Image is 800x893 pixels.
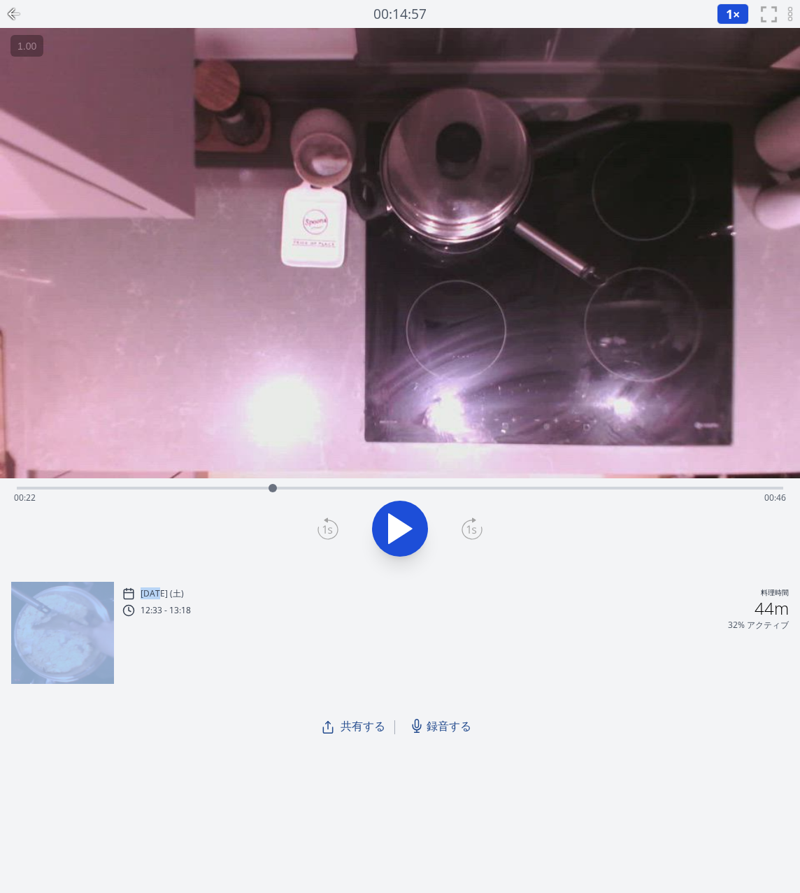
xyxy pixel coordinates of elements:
span: | [391,716,399,736]
a: 録音する [404,712,480,740]
button: 1× [717,3,749,24]
p: [DATE] (土) [141,588,184,599]
img: 250927113341_thumb.jpeg [11,582,114,685]
a: 00:14:57 [373,4,427,24]
p: 32% アクティブ [728,620,789,631]
span: 00:22 [14,492,36,503]
span: 1 [726,6,733,22]
span: 共有する [341,717,385,734]
p: 料理時間 [761,587,789,600]
h2: 44m [755,600,789,617]
p: 12:33 - 13:18 [141,605,191,616]
span: 00:46 [764,492,786,503]
span: 録音する [427,717,471,734]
